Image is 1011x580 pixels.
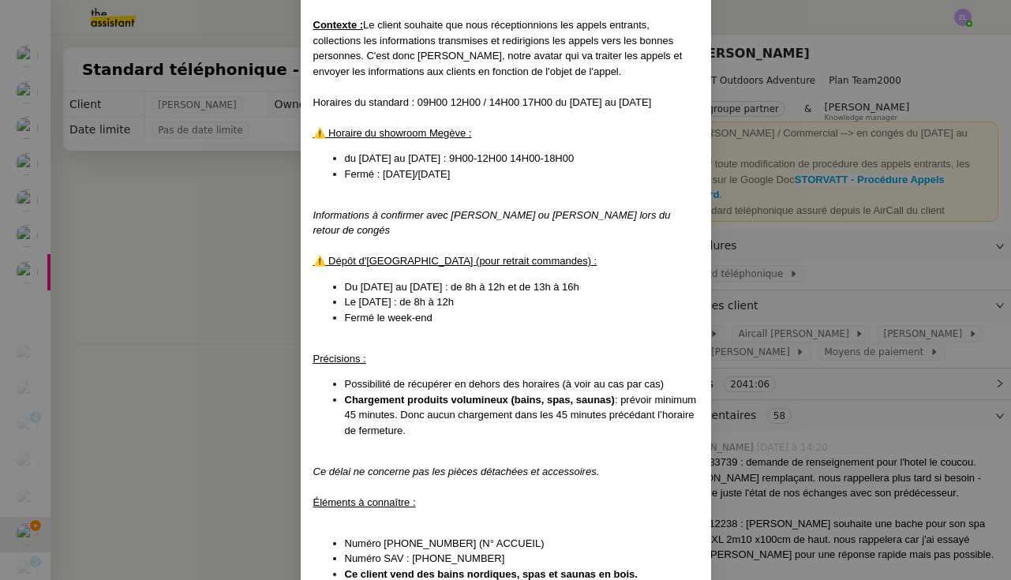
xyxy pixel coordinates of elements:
[345,568,638,580] strong: Ce client vend des bains nordiques, spas et saunas en bois.
[345,151,698,167] li: du [DATE] au [DATE] : 9H00-12H00 14H00-18H00
[313,255,597,267] u: ⚠️ Dépôt d'[GEOGRAPHIC_DATA] (pour retrait commandes) :
[345,536,698,552] li: Numéro [PHONE_NUMBER] (N° ACCUEIL)
[313,353,366,365] u: Précisions :
[345,294,698,310] li: Le [DATE] : de 8h à 12h
[313,95,698,110] div: Horaires du standard : 09H00 12H00 / 14H00 17H00 du [DATE] au [DATE]
[345,279,698,295] li: Du [DATE] au [DATE] : de 8h à 12h et de 13h à 16h
[345,310,698,326] li: Fermé le week-end
[345,394,615,406] strong: Chargement produits volumineux (bains, spas, saunas)
[313,19,364,31] u: Contexte :
[345,392,698,439] li: : prévoir minimum 45 minutes. Donc aucun chargement dans les 45 minutes précédant l’horaire de fe...
[313,19,683,77] span: Le client souhaite que nous réceptionnions les appels entrants, collections les informations tran...
[313,496,416,508] u: Éléments à connaître :
[345,551,698,567] li: Numéro SAV : [PHONE_NUMBER]
[345,376,698,392] li: Possibilité de récupérer en dehors des horaires (à voir au cas par cas)
[313,209,671,237] em: Informations à confirmer avec [PERSON_NAME] ou [PERSON_NAME] lors du retour de congés
[313,127,472,139] u: ⚠️ Horaire du showroom Megève :
[313,466,600,477] em: Ce délai ne concerne pas les pièces détachées et accessoires.
[345,167,698,182] li: Fermé : [DATE]/[DATE]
